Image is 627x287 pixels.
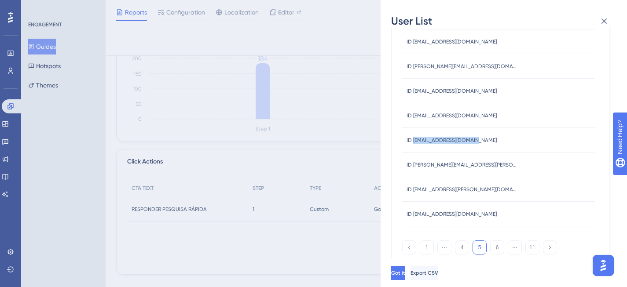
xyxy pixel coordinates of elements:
span: ID [EMAIL_ADDRESS][DOMAIN_NAME] [407,137,497,144]
span: ID [PERSON_NAME][EMAIL_ADDRESS][DOMAIN_NAME] [407,63,517,70]
span: ID [EMAIL_ADDRESS][DOMAIN_NAME] [407,87,497,94]
div: User List [391,14,616,28]
span: Need Help? [21,2,55,13]
span: ID [EMAIL_ADDRESS][DOMAIN_NAME] [407,211,497,218]
button: 4 [455,240,469,254]
button: 1 [420,240,434,254]
span: Got it [391,269,405,276]
button: 6 [490,240,504,254]
span: ID [EMAIL_ADDRESS][DOMAIN_NAME] [407,112,497,119]
button: ⋯ [437,240,451,254]
span: Export CSV [411,269,438,276]
iframe: UserGuiding AI Assistant Launcher [590,252,616,279]
span: ID [PERSON_NAME][EMAIL_ADDRESS][PERSON_NAME][DOMAIN_NAME] [407,161,517,168]
button: Got it [391,266,405,280]
button: ⋯ [508,240,522,254]
button: Export CSV [411,266,438,280]
span: ID [EMAIL_ADDRESS][DOMAIN_NAME] [407,38,497,45]
button: 11 [525,240,539,254]
span: ID [EMAIL_ADDRESS][PERSON_NAME][DOMAIN_NAME] [407,186,517,193]
button: 5 [473,240,487,254]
